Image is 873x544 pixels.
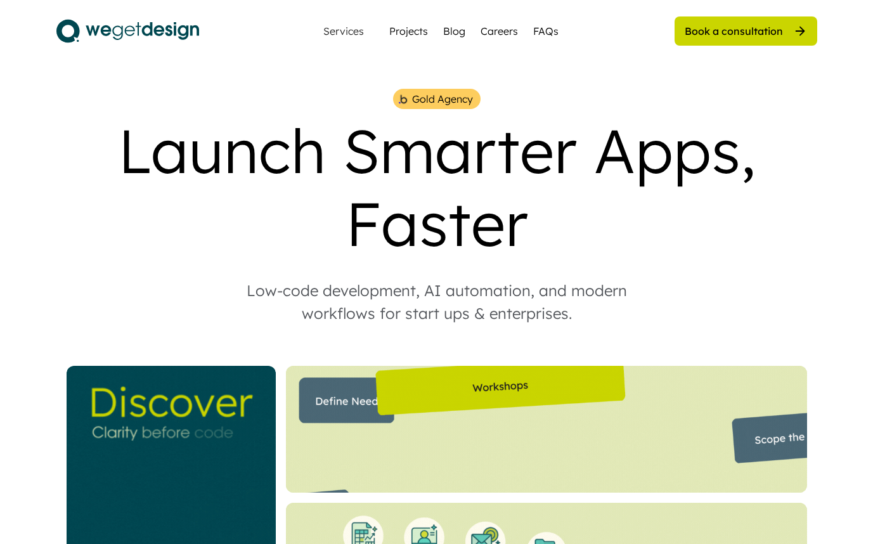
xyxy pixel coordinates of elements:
[221,279,652,325] div: Low-code development, AI automation, and modern workflows for start ups & enterprises.
[685,24,783,38] div: Book a consultation
[443,23,465,39] a: Blog
[286,366,807,493] img: Website%20Landing%20%284%29.gif
[56,114,817,260] div: Launch Smarter Apps, Faster
[56,15,199,47] img: logo.svg
[533,23,559,39] a: FAQs
[412,91,473,107] div: Gold Agency
[318,26,369,36] div: Services
[481,23,518,39] a: Careers
[389,23,428,39] a: Projects
[398,93,408,105] img: bubble%201.png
